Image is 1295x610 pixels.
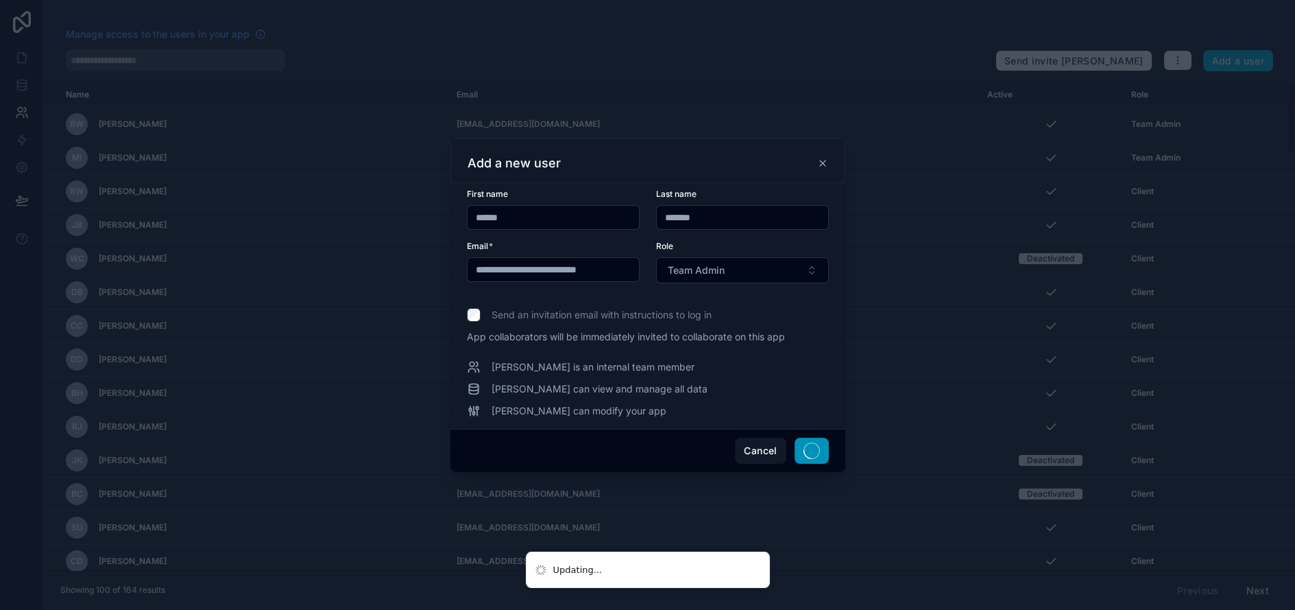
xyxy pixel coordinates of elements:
[492,360,694,374] span: [PERSON_NAME] is an internal team member
[553,563,603,577] div: Updating...
[468,155,561,172] h3: Add a new user
[467,330,829,344] span: App collaborators will be immediately invited to collaborate on this app
[656,189,697,199] span: Last name
[492,404,666,418] span: [PERSON_NAME] can modify your app
[492,382,707,396] span: [PERSON_NAME] can view and manage all data
[467,308,481,322] input: Send an invitation email with instructions to log in
[492,308,712,322] span: Send an invitation email with instructions to log in
[656,241,673,251] span: Role
[656,257,829,283] button: Select Button
[467,241,488,251] span: Email
[467,189,508,199] span: First name
[735,438,786,464] button: Cancel
[668,263,725,277] span: Team Admin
